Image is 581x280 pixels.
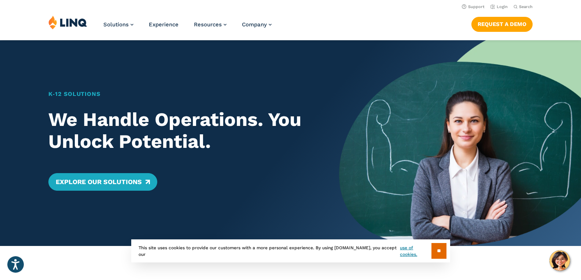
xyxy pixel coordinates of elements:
button: Hello, have a question? Let’s chat. [549,250,570,271]
span: Search [519,4,533,9]
nav: Button Navigation [471,15,533,31]
span: Company [242,21,267,28]
img: LINQ | K‑12 Software [48,15,87,29]
nav: Primary Navigation [103,15,272,40]
a: Experience [149,21,179,28]
a: use of cookies. [400,244,431,258]
h2: We Handle Operations. You Unlock Potential. [48,109,315,153]
span: Solutions [103,21,129,28]
a: Login [490,4,508,9]
a: Explore Our Solutions [48,173,157,191]
a: Request a Demo [471,17,533,31]
img: Home Banner [339,40,581,246]
a: Company [242,21,272,28]
a: Resources [194,21,227,28]
button: Open Search Bar [514,4,533,10]
div: This site uses cookies to provide our customers with a more personal experience. By using [DOMAIN... [131,239,450,262]
a: Support [462,4,485,9]
h1: K‑12 Solutions [48,90,315,98]
span: Resources [194,21,222,28]
a: Solutions [103,21,133,28]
